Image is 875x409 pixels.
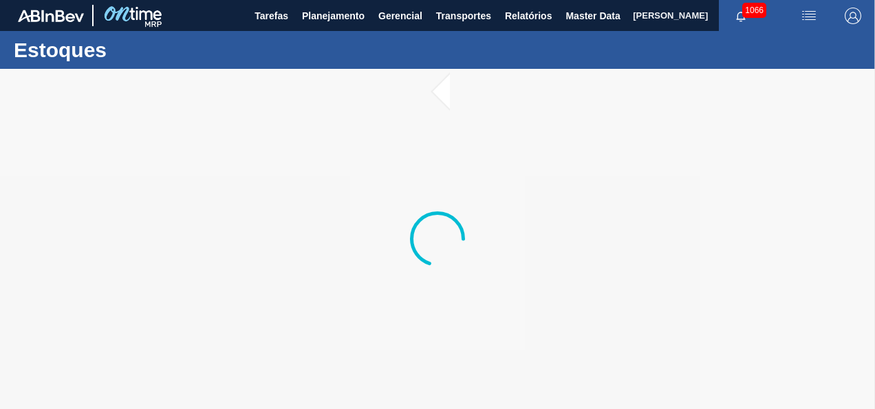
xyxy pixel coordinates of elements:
[845,8,861,24] img: Logout
[436,8,491,24] span: Transportes
[505,8,552,24] span: Relatórios
[255,8,288,24] span: Tarefas
[18,10,84,22] img: TNhmsLtSVTkK8tSr43FrP2fwEKptu5GPRR3wAAAABJRU5ErkJggg==
[302,8,365,24] span: Planejamento
[742,3,766,18] span: 1066
[14,42,258,58] h1: Estoques
[719,6,763,25] button: Notificações
[565,8,620,24] span: Master Data
[801,8,817,24] img: userActions
[378,8,422,24] span: Gerencial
